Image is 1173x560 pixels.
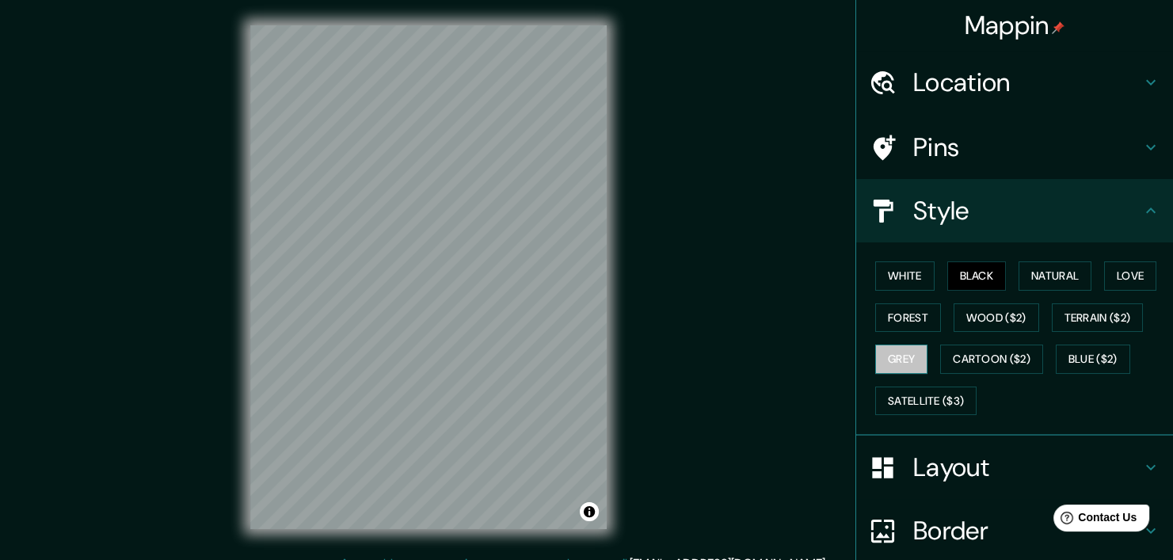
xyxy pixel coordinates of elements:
canvas: Map [250,25,607,529]
img: pin-icon.png [1052,21,1064,34]
button: Grey [875,345,927,374]
h4: Pins [913,131,1141,163]
button: Toggle attribution [580,502,599,521]
button: Wood ($2) [954,303,1039,333]
h4: Location [913,67,1141,98]
button: Black [947,261,1007,291]
iframe: Help widget launcher [1032,498,1156,543]
button: Forest [875,303,941,333]
div: Layout [856,436,1173,499]
button: Cartoon ($2) [940,345,1043,374]
button: Blue ($2) [1056,345,1130,374]
h4: Layout [913,451,1141,483]
button: Satellite ($3) [875,387,977,416]
button: Terrain ($2) [1052,303,1144,333]
h4: Style [913,195,1141,227]
button: Natural [1019,261,1091,291]
h4: Border [913,515,1141,547]
h4: Mappin [965,10,1065,41]
div: Style [856,179,1173,242]
button: Love [1104,261,1156,291]
button: White [875,261,935,291]
div: Pins [856,116,1173,179]
div: Location [856,51,1173,114]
